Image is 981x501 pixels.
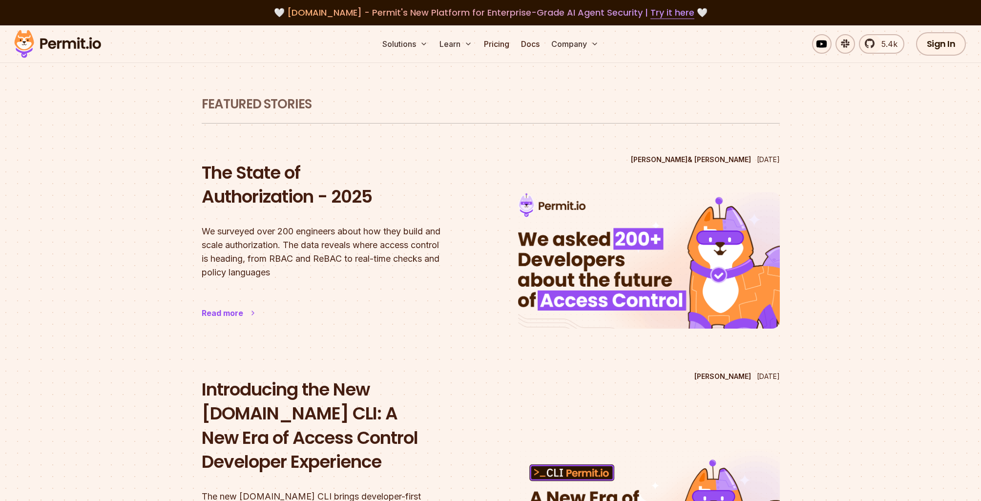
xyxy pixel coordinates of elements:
[480,34,513,54] a: Pricing
[650,6,694,19] a: Try it here
[517,34,543,54] a: Docs
[694,372,751,381] p: [PERSON_NAME]
[202,225,463,279] p: We surveyed over 200 engineers about how they build and scale authorization. The data reveals whe...
[436,34,476,54] button: Learn
[202,161,463,209] h2: The State of Authorization - 2025
[859,34,904,54] a: 5.4k
[10,27,105,61] img: Permit logo
[505,185,793,335] img: The State of Authorization - 2025
[876,38,898,50] span: 5.4k
[287,6,694,19] span: [DOMAIN_NAME] - Permit's New Platform for Enterprise-Grade AI Agent Security |
[202,377,463,474] h2: Introducing the New [DOMAIN_NAME] CLI: A New Era of Access Control Developer Experience
[23,6,958,20] div: 🤍 🤍
[378,34,432,54] button: Solutions
[631,155,751,165] p: [PERSON_NAME] & [PERSON_NAME]
[757,372,780,380] time: [DATE]
[202,151,780,348] a: The State of Authorization - 2025[PERSON_NAME]& [PERSON_NAME][DATE]The State of Authorization - 2...
[202,96,780,113] h1: Featured Stories
[757,155,780,164] time: [DATE]
[916,32,966,56] a: Sign In
[547,34,603,54] button: Company
[202,307,243,319] div: Read more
